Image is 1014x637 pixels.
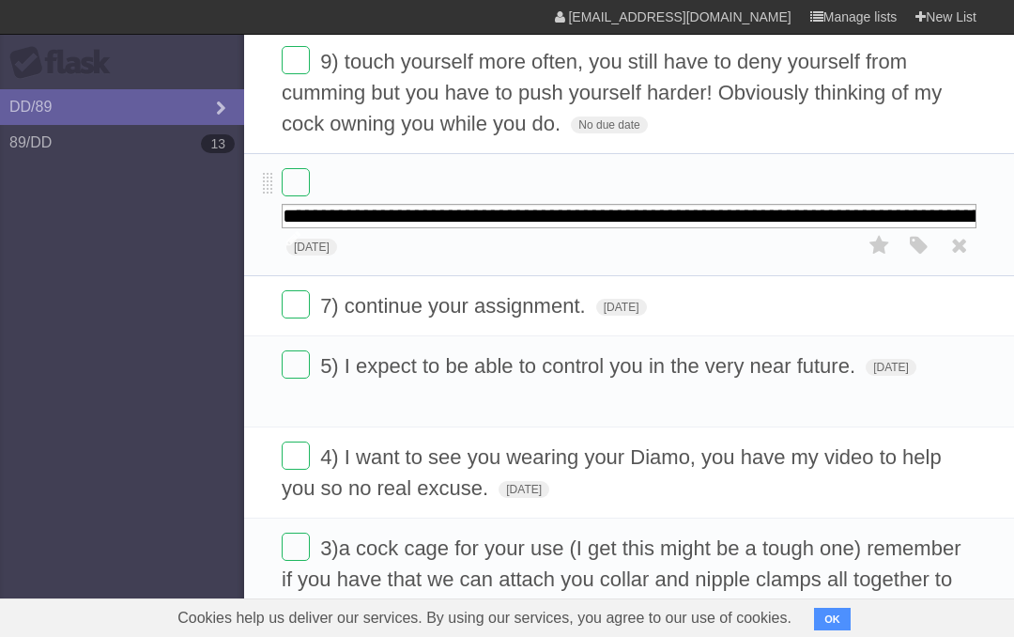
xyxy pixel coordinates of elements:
[282,168,310,196] label: Done
[596,299,647,316] span: [DATE]
[282,533,310,561] label: Done
[282,50,942,135] span: 9) touch yourself more often, you still have to deny yourself from cumming but you have to push y...
[282,46,310,74] label: Done
[320,354,860,378] span: 5) I expect to be able to control you in the very near future.
[286,239,337,256] span: [DATE]
[282,445,942,500] span: 4) I want to see you wearing your Diamo, you have my video to help you so no real excuse.
[282,442,310,470] label: Done
[282,290,310,318] label: Done
[159,599,810,637] span: Cookies help us deliver our services. By using our services, you agree to our use of cookies.
[814,608,851,630] button: OK
[571,117,647,133] span: No due date
[499,481,549,498] span: [DATE]
[282,350,310,379] label: Done
[201,134,235,153] b: 13
[320,294,591,318] span: 7) continue your assignment.
[862,230,898,261] label: Star task
[9,46,122,80] div: Flask
[866,359,916,376] span: [DATE]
